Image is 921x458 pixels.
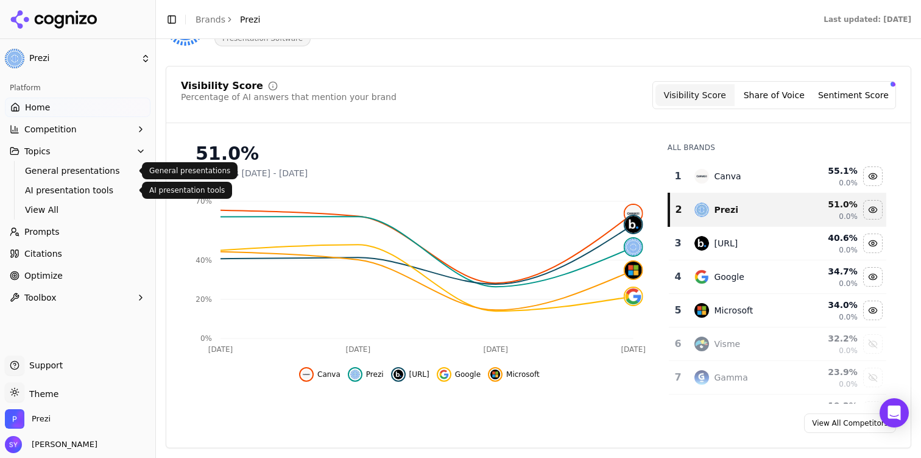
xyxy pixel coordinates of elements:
[863,267,883,287] button: Hide google data
[200,334,212,343] tspan: 0%
[839,379,858,389] span: 0.0%
[735,84,814,106] button: Share of Voice
[839,245,858,255] span: 0.0%
[27,439,97,450] span: [PERSON_NAME]
[5,78,150,98] div: Platform
[346,345,371,354] tspan: [DATE]
[714,237,738,249] div: [URL]
[5,49,24,68] img: Prezi
[839,178,858,188] span: 0.0%
[802,165,858,177] div: 55.1 %
[655,84,735,106] button: Visibility Score
[196,197,212,206] tspan: 70%
[694,303,709,318] img: microsoft
[625,262,642,279] img: microsoft
[669,361,886,395] tr: 7gammaGamma23.9%0.0%Show gamma data
[669,395,886,428] tr: 19.2%Show pitch data
[674,303,683,318] div: 5
[24,292,57,304] span: Toolbox
[880,398,909,428] div: Open Intercom Messenger
[5,436,22,453] img: Stephanie Yu
[488,367,540,382] button: Hide microsoft data
[839,312,858,322] span: 0.0%
[196,143,643,165] div: 51.0%
[20,182,136,199] a: AI presentation tools
[5,120,150,139] button: Competition
[437,367,481,382] button: Hide google data
[196,15,225,24] a: Brands
[20,201,136,218] a: View All
[824,15,911,24] div: Last updated: [DATE]
[814,84,893,106] button: Sentiment Score
[24,248,62,260] span: Citations
[839,279,858,288] span: 0.0%
[317,370,341,379] span: Canva
[299,367,341,382] button: Hide canva data
[25,101,50,113] span: Home
[455,370,481,379] span: Google
[694,169,709,184] img: canva
[393,370,403,379] img: beautiful.ai
[714,304,753,317] div: Microsoft
[24,270,63,282] span: Optimize
[714,170,741,182] div: Canva
[5,98,150,117] a: Home
[484,345,509,354] tspan: [DATE]
[674,236,683,251] div: 3
[149,166,230,176] p: General presentations
[25,165,131,177] span: General presentations
[669,160,886,193] tr: 1canvaCanva55.1%0.0%Hide canva data
[24,359,63,371] span: Support
[181,81,263,91] div: Visibility Score
[863,368,883,387] button: Show gamma data
[714,271,744,283] div: Google
[802,299,858,311] div: 34.0 %
[5,436,97,453] button: Open user button
[863,200,883,220] button: Hide prezi data
[5,141,150,161] button: Topics
[802,198,858,210] div: 51.0 %
[29,53,136,64] span: Prezi
[32,413,51,424] span: Prezi
[863,234,883,253] button: Hide beautiful.ai data
[669,327,886,361] tr: 6vismeVisme32.2%0.0%Show visme data
[196,295,212,304] tspan: 20%
[669,260,886,294] tr: 4googleGoogle34.7%0.0%Hide google data
[25,184,131,196] span: AI presentation tools
[863,301,883,320] button: Hide microsoft data
[802,366,858,378] div: 23.9 %
[196,13,261,26] nav: breadcrumb
[839,346,858,356] span: 0.0%
[714,204,738,216] div: Prezi
[409,370,429,379] span: [URL]
[25,204,131,216] span: View All
[863,166,883,186] button: Hide canva data
[694,370,709,385] img: gamma
[714,371,747,384] div: Gamma
[694,236,709,251] img: beautiful.ai
[230,167,308,179] span: vs [DATE] - [DATE]
[5,244,150,263] a: Citations
[802,265,858,277] div: 34.7 %
[5,409,51,429] button: Open organization switcher
[621,345,646,354] tspan: [DATE]
[674,270,683,284] div: 4
[863,401,883,421] button: Show pitch data
[625,288,642,305] img: google
[24,123,77,135] span: Competition
[669,227,886,260] tr: 3beautiful.ai[URL]40.6%0.0%Hide beautiful.ai data
[674,337,683,351] div: 6
[24,389,58,399] span: Theme
[669,294,886,327] tr: 5microsoftMicrosoft34.0%0.0%Hide microsoft data
[24,145,51,157] span: Topics
[24,226,60,238] span: Prompts
[181,91,397,103] div: Percentage of AI answers that mention your brand
[674,169,683,184] div: 1
[366,370,384,379] span: Prezi
[694,337,709,351] img: visme
[694,202,709,217] img: prezi
[348,367,384,382] button: Hide prezi data
[240,13,261,26] span: Prezi
[804,413,896,433] a: View All Competitors
[625,238,642,256] img: prezi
